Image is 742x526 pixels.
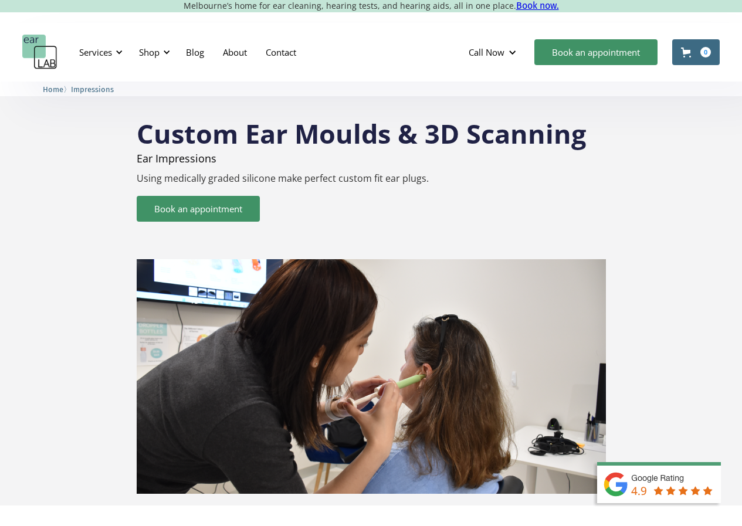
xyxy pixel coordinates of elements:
[72,35,126,70] div: Services
[534,39,658,65] a: Book an appointment
[700,47,711,57] div: 0
[672,39,720,65] a: Open cart
[132,35,174,70] div: Shop
[139,46,160,58] div: Shop
[137,196,260,222] a: Book an appointment
[22,35,57,70] a: home
[137,108,606,147] h1: Custom Ear Moulds & 3D Scanning
[214,35,256,69] a: About
[459,35,528,70] div: Call Now
[177,35,214,69] a: Blog
[43,85,63,94] span: Home
[137,259,606,494] img: 3D scanning & ear impressions service at earLAB
[469,46,504,58] div: Call Now
[137,152,606,164] p: Ear Impressions
[137,173,606,184] p: Using medically graded silicone make perfect custom fit ear plugs.
[71,85,114,94] span: Impressions
[43,83,63,94] a: Home
[79,46,112,58] div: Services
[71,83,114,94] a: Impressions
[256,35,306,69] a: Contact
[43,83,71,96] li: 〉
